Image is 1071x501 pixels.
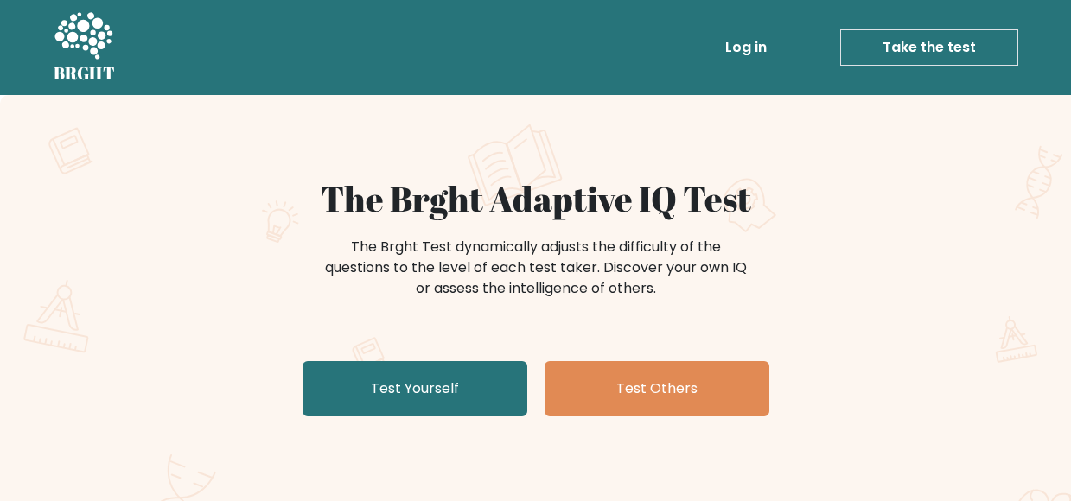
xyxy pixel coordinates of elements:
h5: BRGHT [54,63,116,84]
a: Test Yourself [303,361,527,416]
a: BRGHT [54,7,116,88]
a: Take the test [840,29,1018,66]
h1: The Brght Adaptive IQ Test [114,178,958,219]
div: The Brght Test dynamically adjusts the difficulty of the questions to the level of each test take... [320,237,752,299]
a: Test Others [545,361,769,416]
a: Log in [718,30,774,65]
